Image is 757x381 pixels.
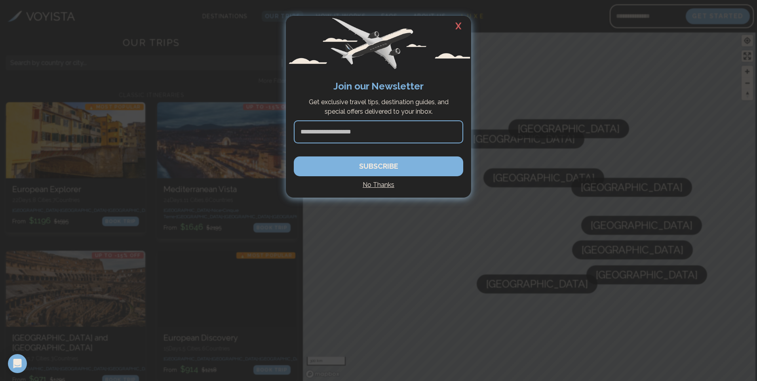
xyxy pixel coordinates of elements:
[286,16,471,71] img: Avopass plane flying
[294,180,463,190] h4: No Thanks
[446,16,471,36] h2: X
[8,354,27,373] div: Open Intercom Messenger
[298,97,459,116] p: Get exclusive travel tips, destination guides, and special offers delivered to your inbox.
[294,156,463,176] button: SUBSCRIBE
[294,79,463,93] h2: Join our Newsletter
